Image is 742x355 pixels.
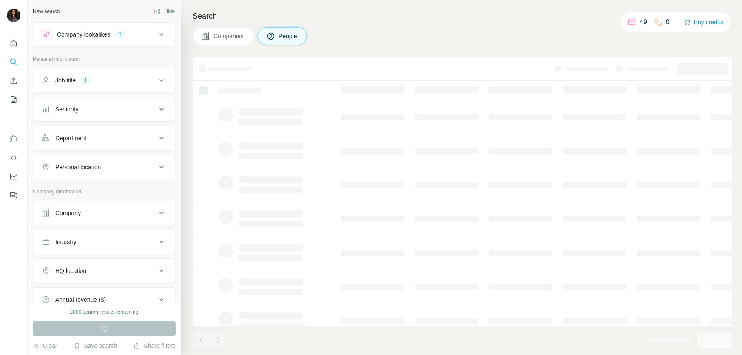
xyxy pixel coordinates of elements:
button: Enrich CSV [7,73,20,88]
button: Hide [148,5,181,18]
button: Seniority [33,99,175,119]
div: Industry [55,238,77,246]
div: HQ location [55,267,86,275]
div: New search [33,8,60,15]
button: Use Surfe on LinkedIn [7,131,20,147]
div: 2000 search results remaining [70,308,139,316]
div: 1 [81,77,91,84]
img: Avatar [7,9,20,22]
button: Share filters [134,341,176,350]
button: Feedback [7,187,20,203]
div: Personal location [55,163,101,171]
button: Personal location [33,157,175,177]
button: Quick start [7,36,20,51]
button: Clear [33,341,57,350]
span: Companies [213,32,244,40]
div: 1 [115,31,125,38]
div: Seniority [55,105,78,114]
div: Company [55,209,81,217]
button: Company [33,203,175,223]
div: Department [55,134,86,142]
div: Job title [55,76,76,85]
p: Personal information [33,55,176,63]
button: Dashboard [7,169,20,184]
button: Search [7,54,20,70]
button: Job title1 [33,70,175,91]
div: Company lookalikes [57,30,110,39]
button: Use Surfe API [7,150,20,165]
button: Buy credits [684,16,723,28]
span: People [279,32,298,40]
div: Annual revenue ($) [55,295,106,304]
button: Annual revenue ($) [33,290,175,310]
button: Company lookalikes1 [33,24,175,45]
p: 49 [640,17,647,27]
button: Save search [74,341,117,350]
h4: Search [193,10,732,22]
button: My lists [7,92,20,107]
p: 0 [666,17,670,27]
p: Company information [33,188,176,196]
button: HQ location [33,261,175,281]
button: Industry [33,232,175,252]
button: Department [33,128,175,148]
